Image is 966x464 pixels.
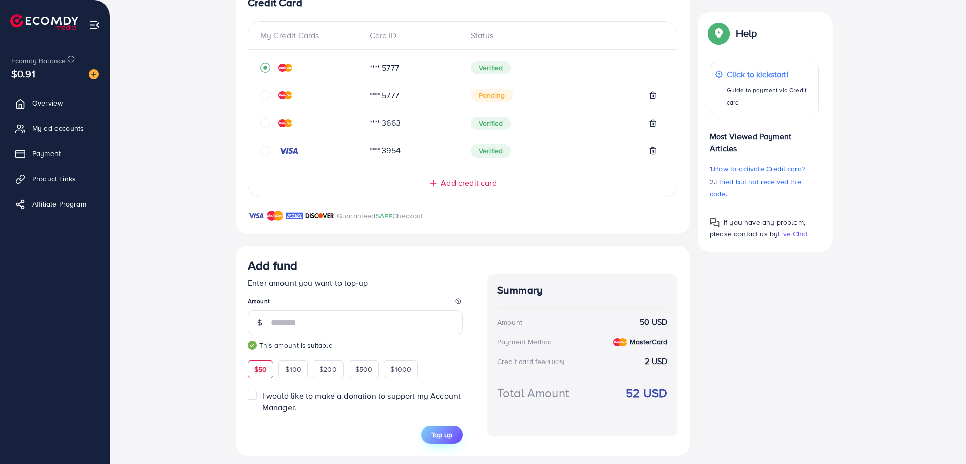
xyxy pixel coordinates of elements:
svg: circle [260,146,270,156]
svg: circle [260,90,270,100]
strong: 52 USD [626,384,667,402]
p: Enter amount you want to top-up [248,277,463,289]
img: brand [248,210,264,222]
p: Help [736,27,757,39]
svg: record circle [260,63,270,73]
img: credit [278,119,292,127]
strong: 2 USD [645,355,667,367]
p: Guaranteed Checkout [337,210,423,222]
a: Overview [8,93,102,113]
iframe: Chat [923,419,958,456]
div: Card ID [362,30,463,41]
svg: circle [260,118,270,128]
div: My Credit Cards [260,30,362,41]
span: $200 [319,364,337,374]
img: guide [248,341,257,350]
a: Payment [8,143,102,164]
span: $50 [254,364,267,374]
span: Live Chat [778,229,808,239]
h4: Summary [497,284,667,297]
img: brand [267,210,283,222]
h3: Add fund [248,258,297,273]
span: Pending [471,89,513,102]
small: This amount is suitable [248,340,463,350]
span: Affiliate Program [32,199,86,209]
div: Total Amount [497,384,569,402]
div: Credit card fee [497,356,568,367]
small: (4.00%) [545,358,564,366]
span: Overview [32,98,63,108]
span: $1000 [390,364,411,374]
span: Verified [471,117,511,130]
img: credit [613,338,627,346]
span: Top up [431,430,452,440]
span: $100 [285,364,301,374]
a: Product Links [8,169,102,189]
img: credit [278,91,292,99]
p: Most Viewed Payment Articles [710,122,819,154]
p: Guide to payment via Credit card [727,84,813,109]
span: Payment [32,148,61,159]
a: Affiliate Program [8,194,102,214]
img: brand [305,210,334,222]
span: My ad accounts [32,123,84,133]
img: logo [10,14,78,30]
strong: MasterCard [630,337,667,347]
span: $500 [355,364,373,374]
p: 2. [710,176,819,200]
span: Verified [471,61,511,74]
div: Status [463,30,665,41]
img: Popup guide [710,24,728,42]
span: I would like to make a donation to support my Account Manager. [262,390,461,413]
span: I tried but not received the code. [710,177,801,199]
img: brand [286,210,303,222]
span: SAFE [376,211,393,221]
p: 1. [710,163,819,175]
img: credit [278,147,299,155]
legend: Amount [248,297,463,310]
img: image [89,69,99,79]
img: menu [89,19,100,31]
strong: 50 USD [640,316,667,328]
span: How to activate Credit card? [714,164,805,174]
span: Product Links [32,174,76,184]
p: Click to kickstart! [727,68,813,80]
a: My ad accounts [8,118,102,138]
img: Popup guide [710,218,720,228]
div: Amount [497,317,522,327]
span: Add credit card [441,177,496,189]
span: Ecomdy Balance [11,56,66,66]
span: Verified [471,144,511,158]
div: Payment Method [497,337,552,347]
img: credit [278,64,292,72]
button: Top up [421,426,463,444]
span: $0.91 [11,66,35,81]
span: If you have any problem, please contact us by [710,217,805,239]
